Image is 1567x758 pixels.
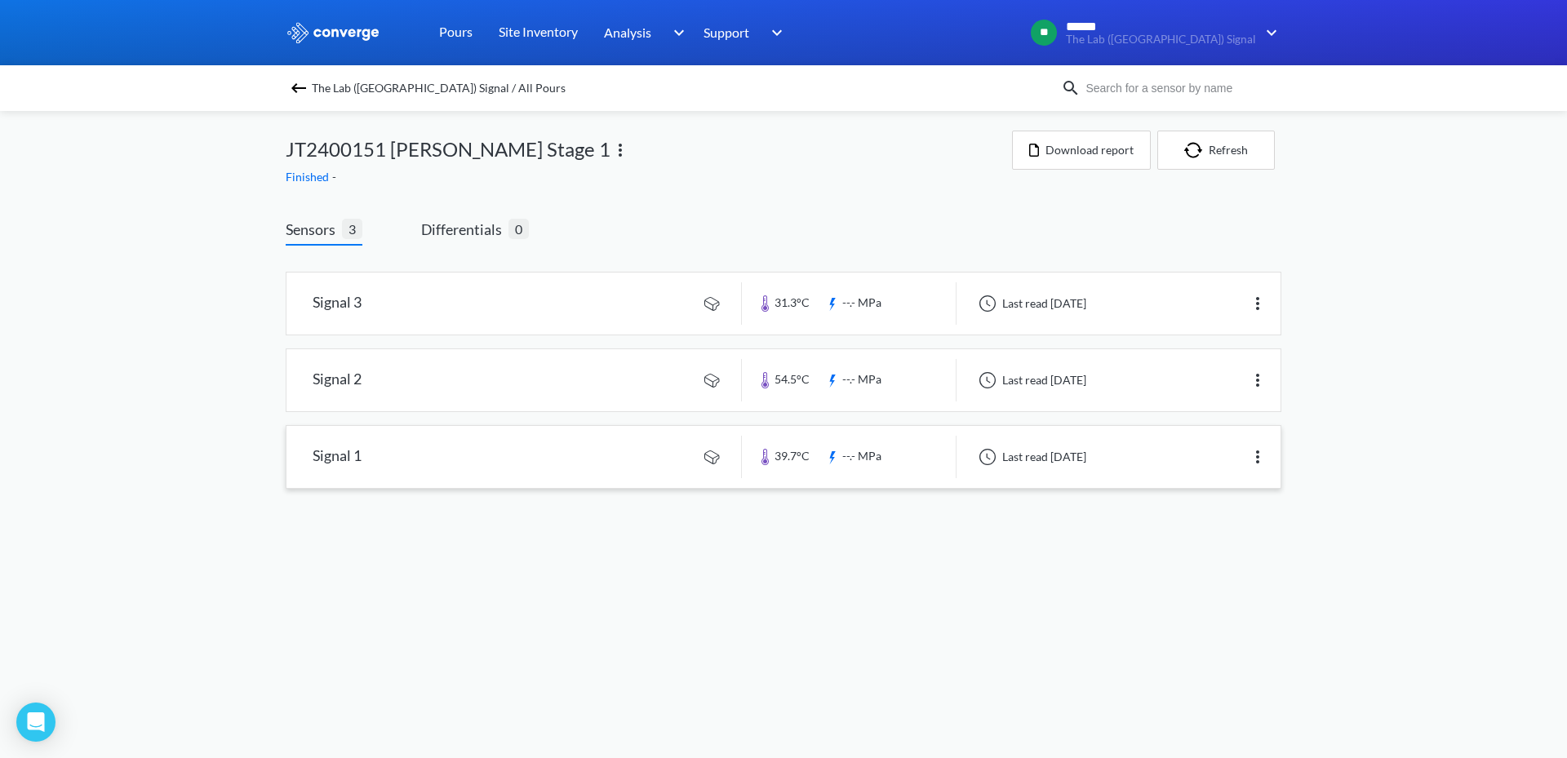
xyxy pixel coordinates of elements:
[1255,23,1281,42] img: downArrow.svg
[1081,79,1278,97] input: Search for a sensor by name
[286,22,380,43] img: logo_ewhite.svg
[286,218,342,241] span: Sensors
[1029,144,1039,157] img: icon-file.svg
[312,77,566,100] span: The Lab ([GEOGRAPHIC_DATA]) Signal / All Pours
[1184,142,1209,158] img: icon-refresh.svg
[1248,294,1267,313] img: more.svg
[604,22,651,42] span: Analysis
[508,219,529,239] span: 0
[16,703,55,742] div: Open Intercom Messenger
[286,134,610,165] span: JT2400151 [PERSON_NAME] Stage 1
[289,78,309,98] img: backspace.svg
[1066,33,1255,46] span: The Lab ([GEOGRAPHIC_DATA]) Signal
[610,140,630,160] img: more.svg
[761,23,787,42] img: downArrow.svg
[1157,131,1275,170] button: Refresh
[663,23,689,42] img: downArrow.svg
[421,218,508,241] span: Differentials
[332,170,340,184] span: -
[342,219,362,239] span: 3
[1248,370,1267,390] img: more.svg
[1248,447,1267,467] img: more.svg
[704,22,749,42] span: Support
[1061,78,1081,98] img: icon-search.svg
[1012,131,1151,170] button: Download report
[286,170,332,184] span: Finished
